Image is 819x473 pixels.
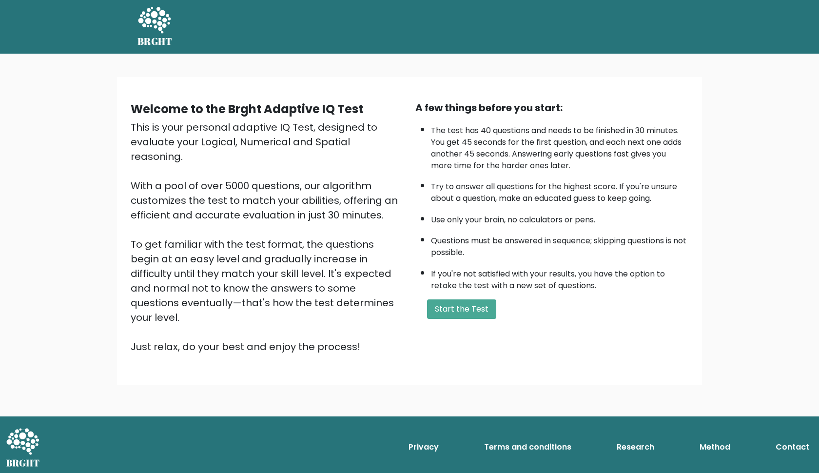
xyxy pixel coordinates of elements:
b: Welcome to the Brght Adaptive IQ Test [131,101,363,117]
h5: BRGHT [137,36,173,47]
a: BRGHT [137,4,173,50]
a: Contact [772,437,813,457]
a: Research [613,437,658,457]
li: Use only your brain, no calculators or pens. [431,209,688,226]
li: Try to answer all questions for the highest score. If you're unsure about a question, make an edu... [431,176,688,204]
li: Questions must be answered in sequence; skipping questions is not possible. [431,230,688,258]
button: Start the Test [427,299,496,319]
li: The test has 40 questions and needs to be finished in 30 minutes. You get 45 seconds for the firs... [431,120,688,172]
li: If you're not satisfied with your results, you have the option to retake the test with a new set ... [431,263,688,292]
a: Terms and conditions [480,437,575,457]
div: A few things before you start: [415,100,688,115]
a: Privacy [405,437,443,457]
a: Method [696,437,734,457]
div: This is your personal adaptive IQ Test, designed to evaluate your Logical, Numerical and Spatial ... [131,120,404,354]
